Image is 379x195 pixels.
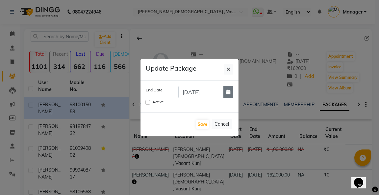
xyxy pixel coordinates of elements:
[146,64,196,72] h5: Update Package
[196,120,209,129] button: Save
[152,99,164,105] label: Active
[351,169,372,188] iframe: chat widget
[146,87,163,93] label: End Date
[212,119,232,129] button: Cancel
